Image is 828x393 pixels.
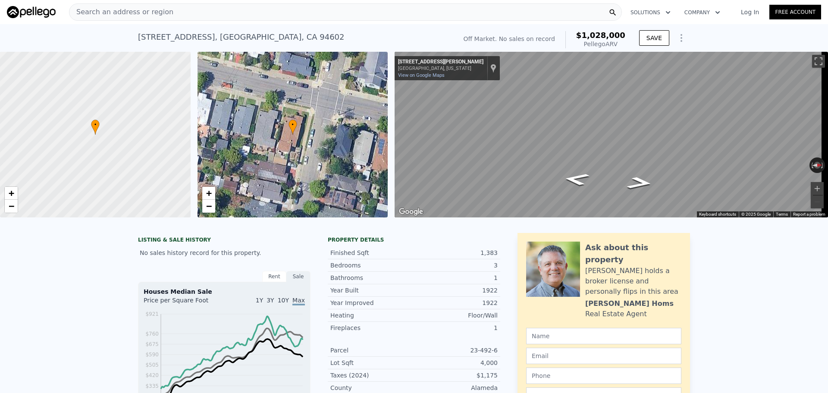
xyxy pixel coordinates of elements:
[330,248,414,257] div: Finished Sqft
[414,371,498,380] div: $1,175
[731,8,769,16] a: Log In
[624,5,677,20] button: Solutions
[69,7,173,17] span: Search an address or region
[138,236,310,245] div: LISTING & SALE HISTORY
[576,40,625,48] div: Pellego ARV
[741,212,771,217] span: © 2025 Google
[330,299,414,307] div: Year Improved
[145,311,159,317] tspan: $921
[414,248,498,257] div: 1,383
[138,245,310,261] div: No sales history record for this property.
[330,324,414,332] div: Fireplaces
[395,52,828,217] div: Street View
[616,174,664,192] path: Go North, Woodruff Ave
[206,201,211,211] span: −
[202,187,215,200] a: Zoom in
[145,341,159,347] tspan: $675
[414,324,498,332] div: 1
[769,5,821,19] a: Free Account
[267,297,274,304] span: 3Y
[414,274,498,282] div: 1
[585,309,647,319] div: Real Estate Agent
[262,271,286,282] div: Rent
[526,348,681,364] input: Email
[414,261,498,270] div: 3
[414,358,498,367] div: 4,000
[330,384,414,392] div: County
[292,297,305,305] span: Max
[145,352,159,358] tspan: $590
[7,6,56,18] img: Pellego
[145,383,159,389] tspan: $335
[330,346,414,355] div: Parcel
[286,271,310,282] div: Sale
[206,188,211,198] span: +
[397,206,425,217] a: Open this area in Google Maps (opens a new window)
[809,157,814,173] button: Rotate counterclockwise
[585,299,674,309] div: [PERSON_NAME] Homs
[5,187,18,200] a: Zoom in
[414,311,498,320] div: Floor/Wall
[395,52,828,217] div: Map
[464,35,555,43] div: Off Market. No sales on record
[526,328,681,344] input: Name
[397,206,425,217] img: Google
[812,55,825,68] button: Toggle fullscreen view
[811,195,824,208] button: Zoom out
[289,121,297,129] span: •
[776,212,788,217] a: Terms (opens in new tab)
[330,371,414,380] div: Taxes (2024)
[9,201,14,211] span: −
[330,261,414,270] div: Bedrooms
[639,30,669,46] button: SAVE
[256,297,263,304] span: 1Y
[414,286,498,295] div: 1922
[398,66,483,71] div: [GEOGRAPHIC_DATA], [US_STATE]
[490,63,496,73] a: Show location on map
[398,59,483,66] div: [STREET_ADDRESS][PERSON_NAME]
[811,182,824,195] button: Zoom in
[414,299,498,307] div: 1922
[330,274,414,282] div: Bathrooms
[699,211,736,217] button: Keyboard shortcuts
[202,200,215,213] a: Zoom out
[576,31,625,40] span: $1,028,000
[414,384,498,392] div: Alameda
[145,372,159,378] tspan: $420
[289,119,297,135] div: •
[144,287,305,296] div: Houses Median Sale
[673,29,690,47] button: Show Options
[552,170,600,189] path: Go South, Woodruff Ave
[9,188,14,198] span: +
[414,346,498,355] div: 23-492-6
[585,266,681,297] div: [PERSON_NAME] holds a broker license and personally flips in this area
[328,236,500,243] div: Property details
[330,286,414,295] div: Year Built
[677,5,727,20] button: Company
[526,368,681,384] input: Phone
[145,331,159,337] tspan: $760
[138,31,345,43] div: [STREET_ADDRESS] , [GEOGRAPHIC_DATA] , CA 94602
[145,362,159,368] tspan: $505
[821,157,825,173] button: Rotate clockwise
[809,162,825,169] button: Reset the view
[91,121,100,129] span: •
[793,212,825,217] a: Report a problem
[398,72,445,78] a: View on Google Maps
[330,358,414,367] div: Lot Sqft
[585,242,681,266] div: Ask about this property
[5,200,18,213] a: Zoom out
[91,119,100,135] div: •
[330,311,414,320] div: Heating
[144,296,224,310] div: Price per Square Foot
[278,297,289,304] span: 10Y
